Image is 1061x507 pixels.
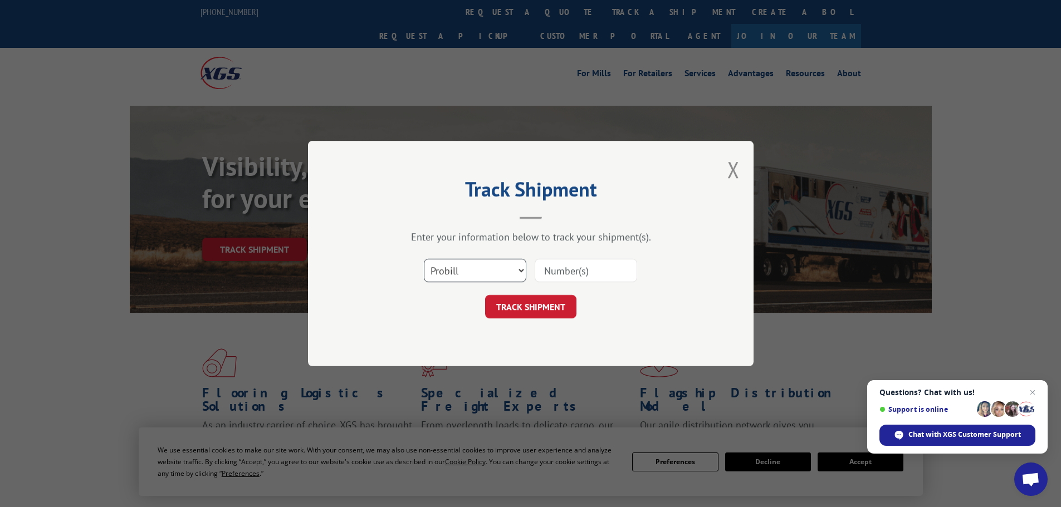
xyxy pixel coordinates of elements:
[364,230,698,243] div: Enter your information below to track your shipment(s).
[908,430,1021,440] span: Chat with XGS Customer Support
[879,405,973,414] span: Support is online
[1026,386,1039,399] span: Close chat
[727,155,740,184] button: Close modal
[485,295,576,318] button: TRACK SHIPMENT
[535,259,637,282] input: Number(s)
[364,181,698,203] h2: Track Shipment
[879,425,1035,446] div: Chat with XGS Customer Support
[879,388,1035,397] span: Questions? Chat with us!
[1014,462,1048,496] div: Open chat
